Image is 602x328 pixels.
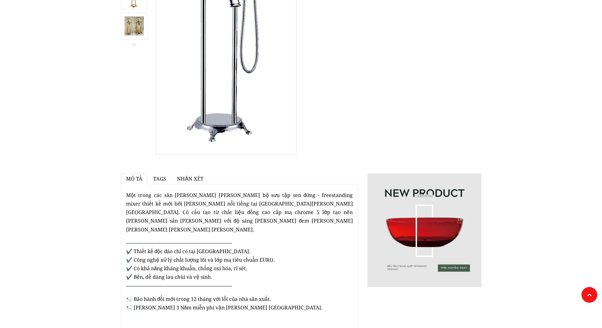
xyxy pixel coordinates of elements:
span: ------------------------------------------------------------------- ✔️ Thiết kế độc đáo chỉ có tạ... [126,239,275,289]
span: Nhận xét [177,175,204,182]
span: 🛀 Bảo hành đổi mới trong 12 tháng với lỗi của nhà sản xuất. 🛀 [PERSON_NAME] 3 Năm miễn phí vận [P... [126,295,323,311]
a: Lên đầu trang [581,287,597,303]
img: Vòi Bồn Tắm Đặt Sàn H500-6G [122,16,147,36]
span: Tags [153,175,166,182]
img: Vòi Bồn Tắm Đặt Sàn H500-6G [368,173,481,287]
span: Mô tả [126,175,143,182]
span: Một trong các sản [PERSON_NAME] [PERSON_NAME] bộ sưu tập sen đứng - freestanding mixer thiết kế m... [126,192,353,233]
